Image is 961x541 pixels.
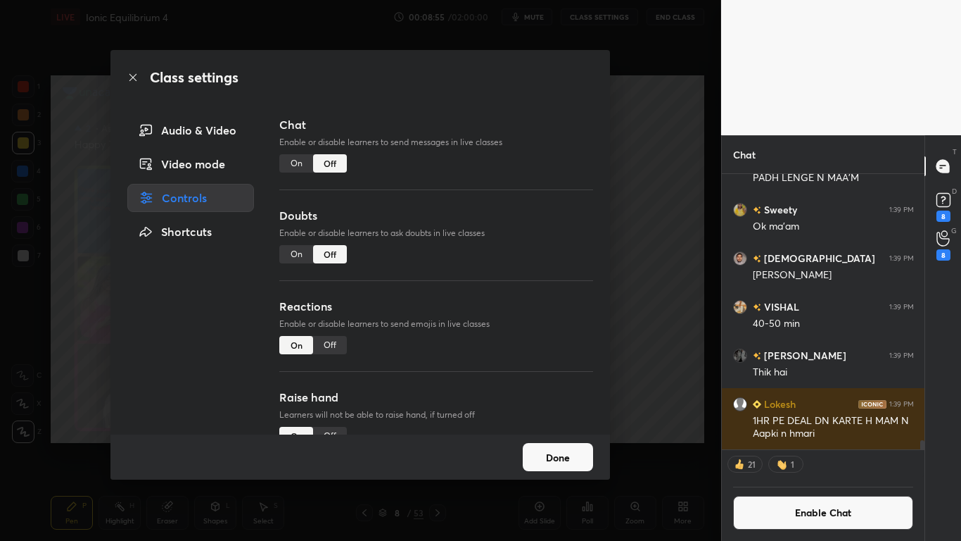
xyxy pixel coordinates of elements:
[279,318,593,330] p: Enable or disable learners to send emojis in live classes
[733,397,747,411] img: default.png
[313,336,347,354] div: Off
[523,443,593,471] button: Done
[313,427,347,445] div: Off
[753,400,761,409] img: Learner_Badge_beginner_1_8b307cf2a0.svg
[279,298,593,315] h3: Reactions
[733,349,747,363] img: 03f31a4d091d41099e4c88ce2dff75d2.jpg
[127,218,254,246] div: Shortcuts
[889,206,914,214] div: 1:39 PM
[753,352,761,360] img: no-rating-badge.077c3623.svg
[761,348,846,363] h6: [PERSON_NAME]
[753,268,914,282] div: [PERSON_NAME]
[753,206,761,214] img: no-rating-badge.077c3623.svg
[722,136,767,173] p: Chat
[279,245,313,263] div: On
[313,245,347,263] div: Off
[279,427,313,445] div: On
[952,186,957,197] p: D
[889,303,914,311] div: 1:39 PM
[733,203,747,217] img: 7b6dadd5e23f43e387d4385697947f00.jpg
[761,299,799,314] h6: VISHAL
[746,459,758,470] div: 21
[753,220,914,234] div: Ok ma'am
[127,116,254,144] div: Audio & Video
[936,249,950,261] div: 8
[150,67,238,88] h2: Class settings
[761,251,875,266] h6: [DEMOGRAPHIC_DATA]
[858,400,886,409] img: iconic-dark.1390631f.png
[279,116,593,133] h3: Chat
[776,457,790,471] img: waving_hand.png
[936,211,950,222] div: 8
[761,397,796,411] h6: Lokesh
[127,184,254,212] div: Controls
[279,409,593,421] p: Learners will not be able to raise hand, if turned off
[889,352,914,360] div: 1:39 PM
[279,136,593,149] p: Enable or disable learners to send messages in live classes
[790,459,796,470] div: 1
[753,366,914,380] div: Thik hai
[722,174,925,449] div: grid
[753,304,761,311] img: no-rating-badge.077c3623.svg
[279,207,593,224] h3: Doubts
[753,414,914,441] div: 1HR PE DEAL DN KARTE H MAM N Aapki n hmari
[279,154,313,173] div: On
[733,300,747,314] img: f0c2f7c264eb4cb8af5f76d8eac732be.jpg
[953,147,957,157] p: T
[127,150,254,178] div: Video mode
[733,251,747,266] img: 67a69f5dc97146739ed5ecd607f71b2f.jpg
[732,457,746,471] img: thumbs_up.png
[889,254,914,263] div: 1:39 PM
[733,496,914,530] button: Enable Chat
[761,202,797,217] h6: Sweety
[313,154,347,173] div: Off
[753,255,761,263] img: no-rating-badge.077c3623.svg
[889,400,914,409] div: 1:39 PM
[951,225,957,236] p: G
[279,227,593,240] p: Enable or disable learners to ask doubts in live classes
[753,317,914,331] div: 40-50 min
[279,336,313,354] div: On
[753,171,914,185] div: PADH LENGE N MAA'M
[279,389,593,406] h3: Raise hand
